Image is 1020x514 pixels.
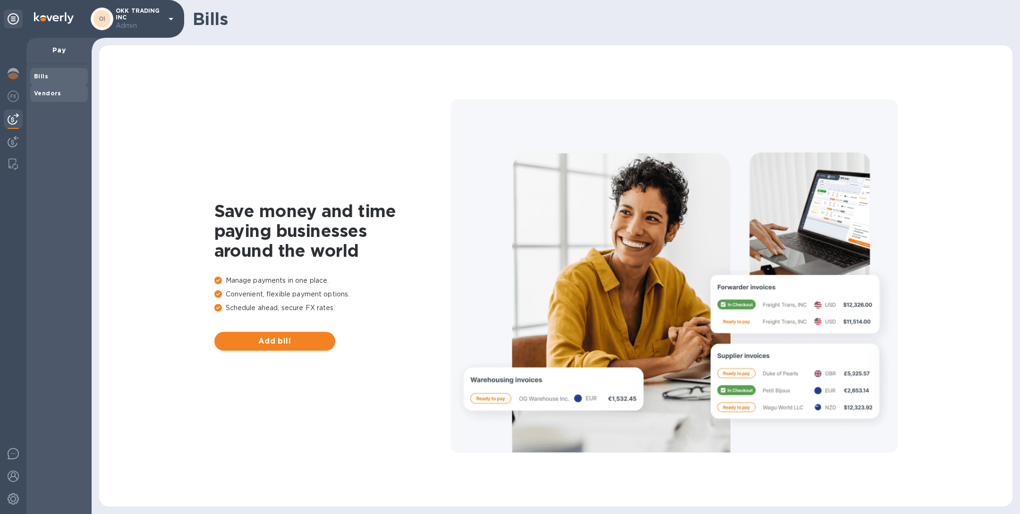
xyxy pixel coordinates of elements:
p: Schedule ahead, secure FX rates. [214,303,450,313]
div: Unpin categories [4,9,23,28]
b: OI [99,15,106,22]
p: OKK TRADING INC [116,8,163,31]
img: Foreign exchange [8,91,19,102]
h1: Bills [193,9,1005,29]
p: Convenient, flexible payment options. [214,289,450,299]
span: Add bill [222,336,328,347]
button: Add bill [214,332,335,351]
img: Logo [34,12,74,24]
b: Vendors [34,90,61,97]
b: Bills [34,73,48,80]
p: Manage payments in one place. [214,276,450,286]
p: Pay [34,45,84,55]
p: Admin [116,21,163,31]
h1: Save money and time paying businesses around the world [214,201,450,261]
